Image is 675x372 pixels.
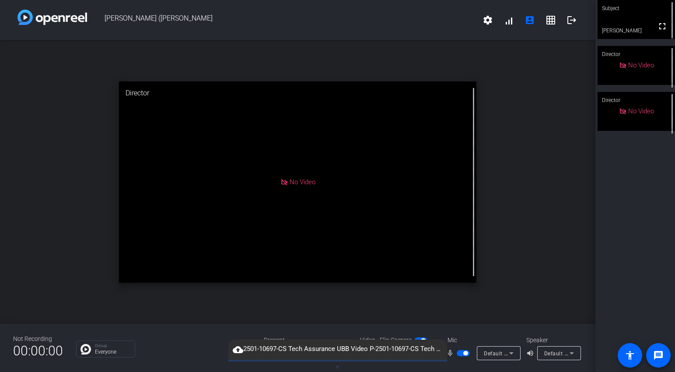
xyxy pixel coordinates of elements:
span: Flip Camera [380,336,412,345]
div: Director [598,46,675,63]
span: No Video [290,178,315,186]
span: Default - External Headphones (Built-in) [544,350,646,357]
div: Speaker [526,336,579,345]
mat-icon: mic_none [446,348,457,358]
mat-icon: grid_on [546,15,556,25]
div: Present [264,336,351,345]
div: Not Recording [13,334,63,344]
mat-icon: volume_up [526,348,537,358]
span: 2501-10697-CS Tech Assurance UBB Video P-2501-10697-CS Tech Assurance UBB Video Podcasts - Spring... [228,344,447,354]
mat-icon: accessibility [625,350,635,361]
mat-icon: fullscreen [657,21,668,32]
span: ▼ [334,363,341,371]
span: 00:00:00 [13,340,63,361]
p: Everyone [95,349,130,354]
mat-icon: account_box [525,15,535,25]
mat-icon: message [653,350,664,361]
span: Video [360,336,375,345]
mat-icon: cloud_upload [233,344,243,355]
div: Director [598,92,675,109]
img: white-gradient.svg [17,10,87,25]
p: Group [95,344,130,348]
span: No Video [628,61,654,69]
span: [PERSON_NAME] ([PERSON_NAME] [87,10,477,31]
div: Director [119,81,476,105]
button: signal_cellular_alt [498,10,519,31]
img: Chat Icon [80,344,91,354]
mat-icon: logout [567,15,577,25]
div: Mic [439,336,526,345]
mat-icon: settings [483,15,493,25]
span: Default - External Microphone (Built-in) [484,350,583,357]
span: No Video [628,107,654,115]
